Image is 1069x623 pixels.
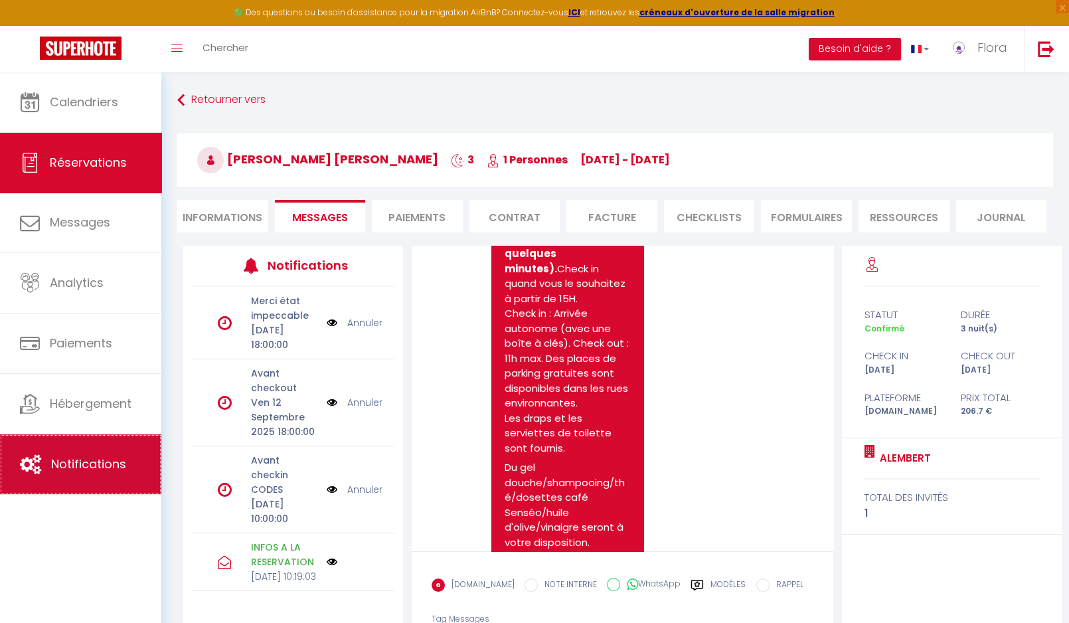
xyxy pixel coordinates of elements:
[505,460,631,550] p: Du gel douche/shampooing/thé/dosettes café Senséo/huile d'olive/vinaigre seront à votre disposition.
[347,482,382,497] a: Annuler
[451,152,474,167] span: 3
[1038,41,1054,57] img: logout
[770,578,803,593] label: RAPPEL
[251,497,318,526] p: [DATE] 10:00:00
[327,315,337,330] img: NO IMAGE
[292,210,348,225] span: Messages
[251,323,318,352] p: [DATE] 18:00:00
[864,505,1040,521] div: 1
[855,364,951,377] div: [DATE]
[864,323,904,334] span: Confirmé
[855,307,951,323] div: statut
[939,26,1024,72] a: ... Flora
[177,200,268,232] li: Informations
[40,37,122,60] img: Super Booking
[855,348,951,364] div: check in
[193,26,258,72] a: Chercher
[50,94,118,110] span: Calendriers
[855,390,951,406] div: Plateforme
[251,395,318,439] p: Ven 12 Septembre 2025 18:00:00
[50,274,104,291] span: Analytics
[327,395,337,410] img: NO IMAGE
[809,38,901,60] button: Besoin d'aide ?
[761,200,852,232] li: FORMULAIRES
[268,250,352,280] h3: Notifications
[952,323,1048,335] div: 3 nuit(s)
[952,405,1048,418] div: 206.7 €
[11,5,50,45] button: Ouvrir le widget de chat LiveChat
[203,41,248,54] span: Chercher
[469,200,560,232] li: Contrat
[855,405,951,418] div: [DOMAIN_NAME]
[505,97,631,456] p: Bonjour [PERSON_NAME], Merci pour votre réservation. Check in quand vous le souhaitez à partir de...
[327,557,337,567] img: NO IMAGE
[197,151,438,167] span: [PERSON_NAME] [PERSON_NAME]
[50,335,112,351] span: Paiements
[952,307,1048,323] div: durée
[952,390,1048,406] div: Prix total
[347,315,382,330] a: Annuler
[620,578,681,592] label: WhatsApp
[327,482,337,497] img: NO IMAGE
[505,127,632,276] strong: Tous les détails et codes vous seront envoyés à 10H le jour de l'arrivée. (Si votre arrivée est p...
[251,453,318,497] p: Avant checkin CODES
[566,200,657,232] li: Facture
[177,88,1053,112] a: Retourner vers
[372,200,463,232] li: Paiements
[445,578,515,593] label: [DOMAIN_NAME]
[949,38,969,58] img: ...
[50,154,127,171] span: Réservations
[956,200,1047,232] li: Journal
[874,450,930,466] a: ALEMBERT
[538,578,597,593] label: NOTE INTERNE
[952,348,1048,364] div: check out
[251,569,318,584] p: [DATE] 10:19:03
[50,395,131,412] span: Hébergement
[251,366,318,395] p: Avant checkout
[251,294,318,323] p: Merci état impeccable
[864,489,1040,505] div: total des invités
[51,456,126,472] span: Notifications
[568,7,580,18] a: ICI
[859,200,949,232] li: Ressources
[952,364,1048,377] div: [DATE]
[580,152,670,167] span: [DATE] - [DATE]
[639,7,835,18] a: créneaux d'ouverture de la salle migration
[487,152,568,167] span: 1 Personnes
[664,200,755,232] li: CHECKLISTS
[50,214,110,230] span: Messages
[710,578,746,602] label: Modèles
[251,540,318,569] p: INFOS A LA RESERVATION
[347,395,382,410] a: Annuler
[977,39,1007,56] span: Flora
